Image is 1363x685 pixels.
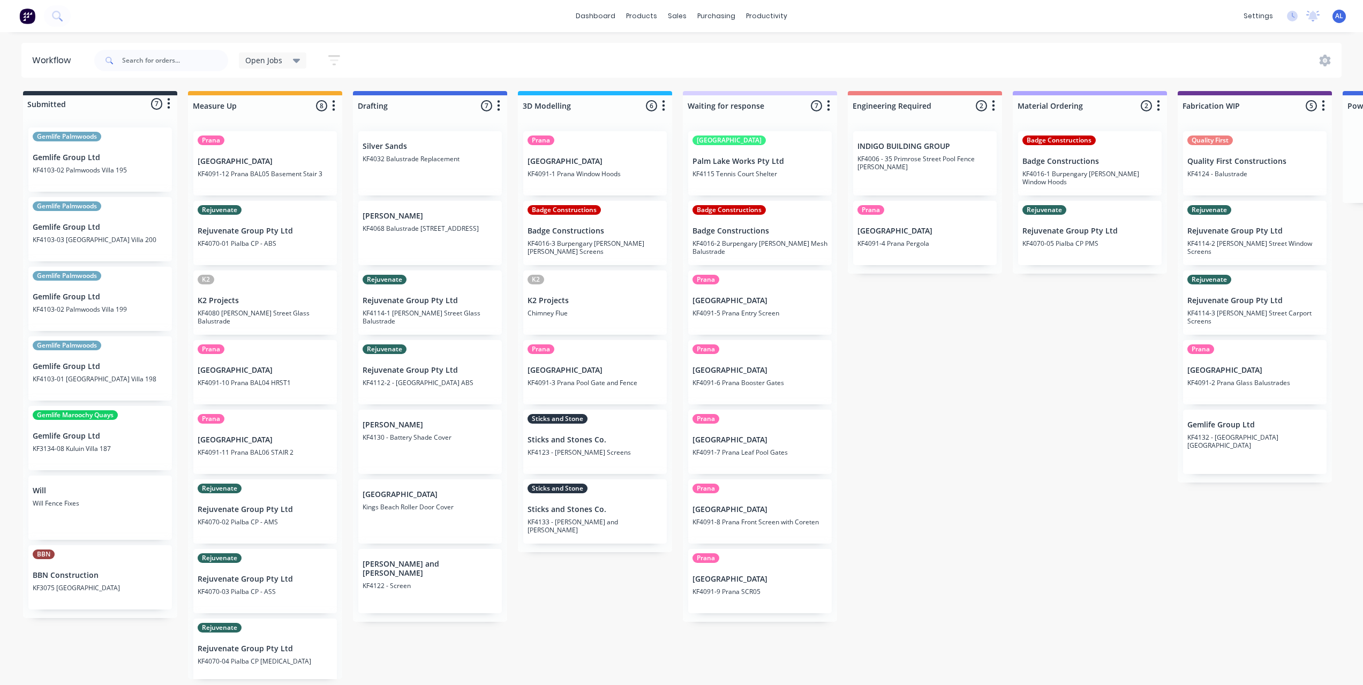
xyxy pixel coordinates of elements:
div: RejuvenateRejuvenate Group Pty LtdKF4070-05 Pialba CP PMS [1018,201,1162,265]
div: Gemlife PalmwoodsGemlife Group LtdKF4103-02 Palmwoods Villa 195 [28,127,172,192]
div: Quality First [1187,136,1233,145]
div: Rejuvenate [198,623,242,633]
div: Prana[GEOGRAPHIC_DATA]KF4091-1 Prana Window Hoods [523,131,667,195]
div: Prana[GEOGRAPHIC_DATA]KF4091-6 Prana Booster Gates [688,340,832,404]
p: KF4091-11 Prana BAL06 STAIR 2 [198,448,333,456]
div: K2 [198,275,214,284]
div: Badge ConstructionsBadge ConstructionsKF4016-1 Burpengary [PERSON_NAME] Window Hoods [1018,131,1162,195]
div: [PERSON_NAME] and [PERSON_NAME]KF4122 - Screen [358,549,502,613]
div: RejuvenateRejuvenate Group Pty LtdKF4070-01 Pialba CP - ABS [193,201,337,265]
div: Workflow [32,54,76,67]
p: KF4070-04 Pialba CP [MEDICAL_DATA] [198,657,333,665]
p: [GEOGRAPHIC_DATA] [198,157,333,166]
div: Prana[GEOGRAPHIC_DATA]KF4091-10 Prana BAL04 HRST1 [193,340,337,404]
p: Chimney Flue [528,309,662,317]
p: KF4122 - Screen [363,582,498,590]
div: Sticks and Stone [528,414,588,424]
div: Rejuvenate [1022,205,1066,215]
div: Gemlife PalmwoodsGemlife Group LtdKF4103-03 [GEOGRAPHIC_DATA] Villa 200 [28,197,172,261]
p: KF4091-9 Prana SCR05 [692,588,827,596]
p: Silver Sands [363,142,498,151]
div: Prana [528,344,554,354]
div: Prana [692,344,719,354]
p: Palm Lake Works Pty Ltd [692,157,827,166]
p: KF4114-2 [PERSON_NAME] Street Window Screens [1187,239,1322,255]
p: Rejuvenate Group Pty Ltd [1187,296,1322,305]
p: KF4091-12 Prana BAL05 Basement Stair 3 [198,170,333,178]
div: Prana[GEOGRAPHIC_DATA]KF4091-7 Prana Leaf Pool Gates [688,410,832,474]
div: Prana [198,414,224,424]
div: [PERSON_NAME]KF4068 Balustrade [STREET_ADDRESS] [358,201,502,265]
p: KF4132 - [GEOGRAPHIC_DATA] [GEOGRAPHIC_DATA] [1187,433,1322,449]
div: Gemlife Maroochy QuaysGemlife Group LtdKF3134-08 Kuluin Villa 187 [28,406,172,470]
p: Will [33,486,168,495]
p: [PERSON_NAME] [363,212,498,221]
p: KF4070-02 Pialba CP - AMS [198,518,333,526]
p: Gemlife Group Ltd [33,362,168,371]
div: Prana [692,553,719,563]
div: Prana[GEOGRAPHIC_DATA]KF4091-2 Prana Glass Balustrades [1183,340,1327,404]
div: Silver SandsKF4032 Balustrade Replacement [358,131,502,195]
p: [GEOGRAPHIC_DATA] [1187,366,1322,375]
div: Prana[GEOGRAPHIC_DATA]KF4091-8 Prana Front Screen with Coreten [688,479,832,544]
p: Gemlife Group Ltd [33,292,168,302]
div: INDIGO BUILDING GROUPKF4006 - 35 Primrose Street Pool Fence [PERSON_NAME] [853,131,997,195]
p: Gemlife Group Ltd [1187,420,1322,430]
div: Sticks and Stone [528,484,588,493]
p: Sticks and Stones Co. [528,505,662,514]
div: RejuvenateRejuvenate Group Pty LtdKF4114-2 [PERSON_NAME] Street Window Screens [1183,201,1327,265]
p: [GEOGRAPHIC_DATA] [692,505,827,514]
p: [GEOGRAPHIC_DATA] [692,296,827,305]
div: Prana [528,136,554,145]
p: KF4130 - Battery Shade Cover [363,433,498,441]
div: Gemlife Palmwoods [33,132,101,141]
div: Gemlife Maroochy Quays [33,410,118,420]
p: KF4032 Balustrade Replacement [363,155,498,163]
div: Prana[GEOGRAPHIC_DATA]KF4091-4 Prana Pergola [853,201,997,265]
div: Sticks and StoneSticks and Stones Co.KF4123 - [PERSON_NAME] Screens [523,410,667,474]
div: Prana [692,275,719,284]
p: KF4080 [PERSON_NAME] Street Glass Balustrade [198,309,333,325]
p: KF3075 [GEOGRAPHIC_DATA] [33,584,168,592]
p: [PERSON_NAME] [363,420,498,430]
p: Badge Constructions [528,227,662,236]
p: [GEOGRAPHIC_DATA] [363,490,498,499]
p: Rejuvenate Group Pty Ltd [198,644,333,653]
p: Sticks and Stones Co. [528,435,662,445]
p: KF4115 Tennis Court Shelter [692,170,827,178]
p: [GEOGRAPHIC_DATA] [528,366,662,375]
p: KF4091-1 Prana Window Hoods [528,170,662,178]
div: RejuvenateRejuvenate Group Pty LtdKF4114-3 [PERSON_NAME] Street Carport Screens [1183,270,1327,335]
div: Gemlife Palmwoods [33,201,101,211]
img: Factory [19,8,35,24]
p: KF4091-3 Prana Pool Gate and Fence [528,379,662,387]
div: RejuvenateRejuvenate Group Pty LtdKF4070-03 Pialba CP - ASS [193,549,337,613]
p: Rejuvenate Group Pty Ltd [198,227,333,236]
div: sales [662,8,692,24]
p: [GEOGRAPHIC_DATA] [198,435,333,445]
p: KF4103-02 Palmwoods Villa 195 [33,166,168,174]
p: KF4091-7 Prana Leaf Pool Gates [692,448,827,456]
p: Gemlife Group Ltd [33,432,168,441]
p: Kings Beach Roller Door Cover [363,503,498,511]
p: KF4070-05 Pialba CP PMS [1022,239,1157,247]
p: [GEOGRAPHIC_DATA] [692,435,827,445]
div: productivity [741,8,793,24]
div: WillWill Fence Fixes [28,476,172,540]
div: products [621,8,662,24]
p: Badge Constructions [692,227,827,236]
div: BBNBBN ConstructionKF3075 [GEOGRAPHIC_DATA] [28,545,172,609]
div: Prana [692,414,719,424]
div: Rejuvenate [198,205,242,215]
div: Prana [198,136,224,145]
p: Rejuvenate Group Pty Ltd [1187,227,1322,236]
div: BBN [33,549,55,559]
p: KF4103-03 [GEOGRAPHIC_DATA] Villa 200 [33,236,168,244]
div: Rejuvenate [363,275,406,284]
p: [GEOGRAPHIC_DATA] [528,157,662,166]
div: RejuvenateRejuvenate Group Pty LtdKF4070-02 Pialba CP - AMS [193,479,337,544]
div: Quality FirstQuality First ConstructionsKF4124 - Balustrade [1183,131,1327,195]
p: Quality First Constructions [1187,157,1322,166]
div: Rejuvenate [198,484,242,493]
p: KF3134-08 Kuluin Villa 187 [33,445,168,453]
